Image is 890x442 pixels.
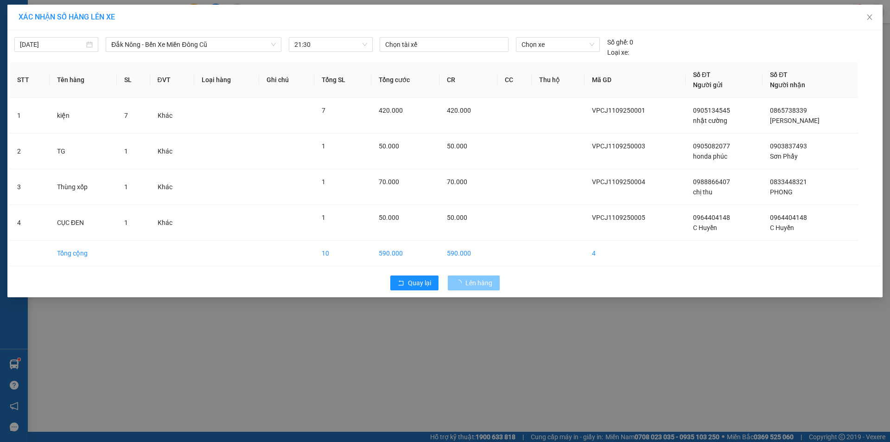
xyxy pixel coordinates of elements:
[322,214,325,221] span: 1
[532,62,585,98] th: Thu hộ
[455,280,465,286] span: loading
[271,42,276,47] span: down
[7,60,74,71] div: 50.000
[408,278,431,288] span: Quay lại
[770,81,805,89] span: Người nhận
[592,107,645,114] span: VPCJ1109250001
[447,214,467,221] span: 50.000
[379,178,399,186] span: 70.000
[259,62,314,98] th: Ghi chú
[465,278,492,288] span: Lên hàng
[592,142,645,150] span: VPCJ1109250003
[79,8,173,30] div: VP [GEOGRAPHIC_DATA]
[447,178,467,186] span: 70.000
[117,62,150,98] th: SL
[770,107,807,114] span: 0865738339
[693,153,727,160] span: honda phúc
[79,9,102,19] span: Nhận:
[7,61,42,70] span: Cước rồi :
[50,169,117,205] td: Thùng xốp
[693,107,730,114] span: 0905134545
[8,19,73,30] div: C Huyền
[124,147,128,155] span: 1
[607,37,628,47] span: Số ghế:
[150,62,194,98] th: ĐVT
[379,142,399,150] span: 50.000
[371,241,439,266] td: 590.000
[150,205,194,241] td: Khác
[770,153,798,160] span: Sơn Phẩy
[10,169,50,205] td: 3
[857,5,883,31] button: Close
[447,142,467,150] span: 50.000
[592,214,645,221] span: VPCJ1109250005
[50,98,117,134] td: kiện
[607,37,633,47] div: 0
[8,8,73,19] div: VP Cư Jút
[693,142,730,150] span: 0905082077
[150,98,194,134] td: Khác
[497,62,532,98] th: CC
[693,81,723,89] span: Người gửi
[294,38,367,51] span: 21:30
[10,134,50,169] td: 2
[693,188,712,196] span: chị thu
[314,62,371,98] th: Tổng SL
[10,205,50,241] td: 4
[693,117,727,124] span: nhật cường
[50,241,117,266] td: Tổng cộng
[124,183,128,191] span: 1
[50,134,117,169] td: TG
[693,214,730,221] span: 0964404148
[19,13,115,21] span: XÁC NHẬN SỐ HÀNG LÊN XE
[448,275,500,290] button: Lên hàng
[770,117,820,124] span: [PERSON_NAME]
[693,71,711,78] span: Số ĐT
[79,41,173,54] div: 0964404148
[314,241,371,266] td: 10
[371,62,439,98] th: Tổng cước
[150,169,194,205] td: Khác
[10,98,50,134] td: 1
[447,107,471,114] span: 420.000
[607,47,629,58] span: Loại xe:
[693,178,730,186] span: 0988866407
[770,142,807,150] span: 0903837493
[379,214,399,221] span: 50.000
[8,30,73,43] div: 0964404148
[770,178,807,186] span: 0833448321
[322,142,325,150] span: 1
[111,38,276,51] span: Đắk Nông - Bến Xe Miền Đông Cũ
[124,112,128,119] span: 7
[770,224,794,231] span: C Huyền
[194,62,260,98] th: Loại hàng
[770,71,788,78] span: Số ĐT
[439,62,497,98] th: CR
[379,107,403,114] span: 420.000
[693,224,717,231] span: C Huyền
[8,9,22,19] span: Gửi:
[322,178,325,186] span: 1
[439,241,497,266] td: 590.000
[10,62,50,98] th: STT
[50,62,117,98] th: Tên hàng
[585,62,686,98] th: Mã GD
[770,214,807,221] span: 0964404148
[150,134,194,169] td: Khác
[50,205,117,241] td: CỤC ĐEN
[390,275,439,290] button: rollbackQuay lại
[521,38,594,51] span: Chọn xe
[585,241,686,266] td: 4
[770,188,793,196] span: PHONG
[79,30,173,41] div: C Huyền
[398,280,404,287] span: rollback
[592,178,645,186] span: VPCJ1109250004
[866,13,873,21] span: close
[20,39,84,50] input: 11/09/2025
[124,219,128,226] span: 1
[322,107,325,114] span: 7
